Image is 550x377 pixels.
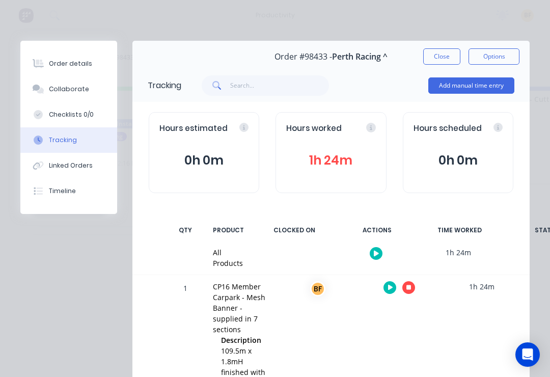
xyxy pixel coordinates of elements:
div: Tracking [148,79,181,92]
div: Order details [49,59,92,68]
div: 1h 24m [420,241,497,264]
button: Tracking [20,127,117,153]
div: 1h 24m [444,275,520,298]
input: Search... [230,75,329,96]
button: 0h 0m [159,151,249,170]
button: 0h 0m [414,151,503,170]
div: Tracking [49,136,77,145]
div: CP16 Member Carpark - Mesh Banner - supplied in 7 sections [213,281,266,335]
span: Hours estimated [159,123,228,134]
div: All Products [213,247,243,268]
div: Linked Orders [49,161,93,170]
div: Timeline [49,186,76,196]
button: Checklists 0/0 [20,102,117,127]
button: Options [469,48,519,65]
button: 1h 24m [286,151,375,170]
span: Order #98433 - [274,52,332,62]
button: Order details [20,51,117,76]
span: Perth Racing ^ [332,52,388,62]
button: Timeline [20,178,117,204]
div: Checklists 0/0 [49,110,94,119]
div: TIME WORKED [421,220,498,241]
div: QTY [170,220,201,241]
div: CLOCKED ON [256,220,333,241]
div: Collaborate [49,85,89,94]
button: Close [423,48,460,65]
div: ACTIONS [339,220,415,241]
button: Collaborate [20,76,117,102]
button: Add manual time entry [428,77,514,94]
span: Hours scheduled [414,123,482,134]
span: Description [221,335,261,345]
div: BF [310,281,325,297]
button: Linked Orders [20,153,117,178]
span: Hours worked [286,123,342,134]
div: Open Intercom Messenger [515,342,540,367]
div: PRODUCT [207,220,250,241]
